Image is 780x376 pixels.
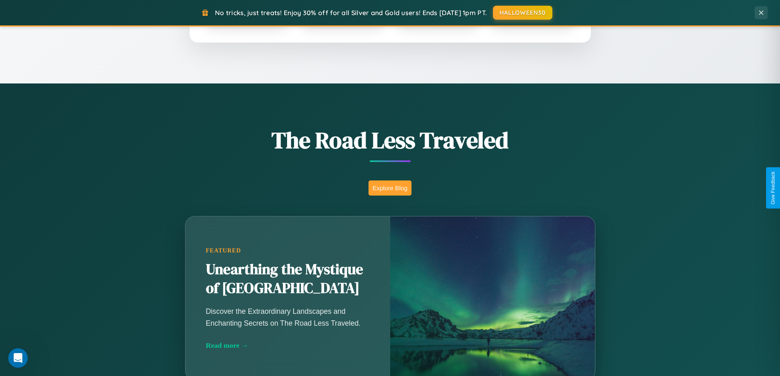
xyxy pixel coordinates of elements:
button: Explore Blog [369,180,411,196]
h2: Unearthing the Mystique of [GEOGRAPHIC_DATA] [206,260,370,298]
p: Discover the Extraordinary Landscapes and Enchanting Secrets on The Road Less Traveled. [206,306,370,329]
span: No tricks, just treats! Enjoy 30% off for all Silver and Gold users! Ends [DATE] 1pm PT. [215,9,487,17]
div: Read more → [206,341,370,350]
button: HALLOWEEN30 [493,6,552,20]
div: Featured [206,247,370,254]
h1: The Road Less Traveled [145,124,636,156]
iframe: Intercom live chat [8,348,28,368]
div: Give Feedback [770,171,776,205]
